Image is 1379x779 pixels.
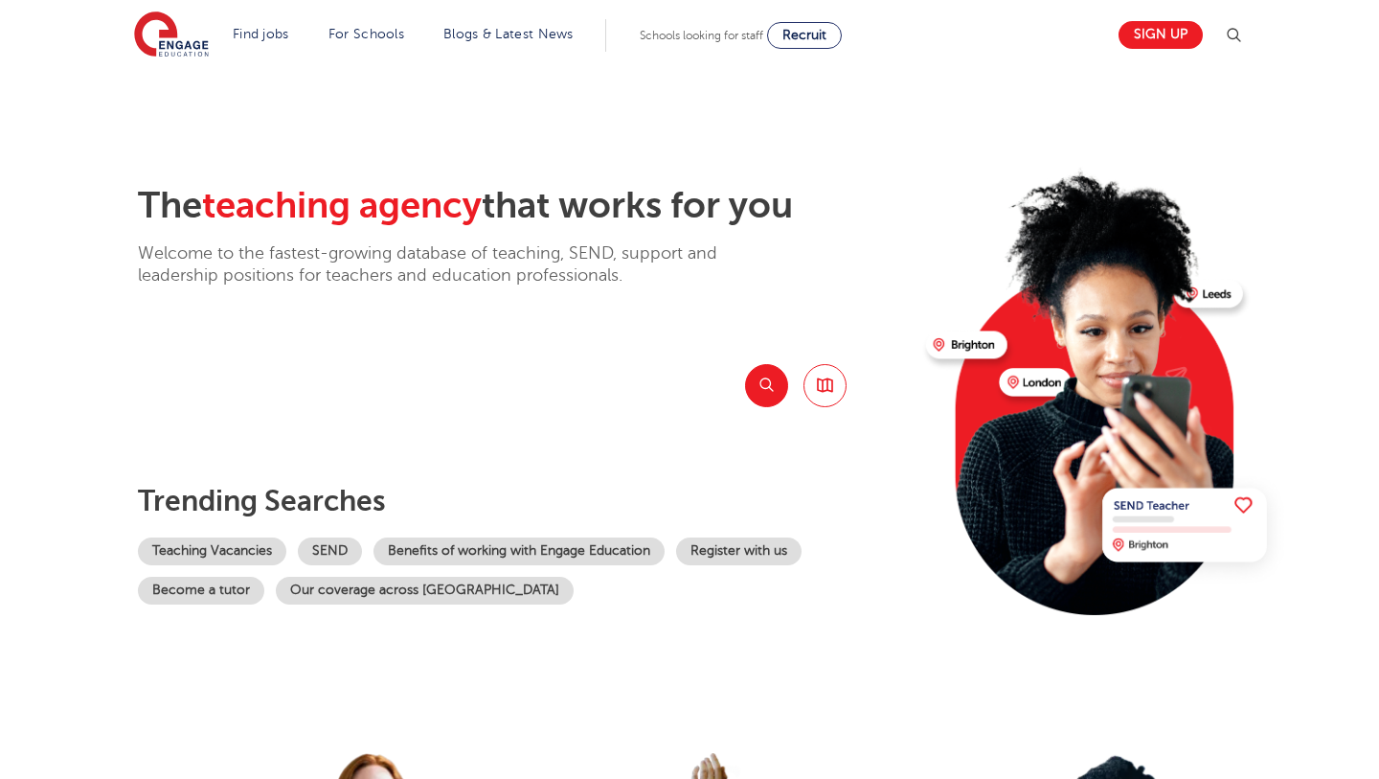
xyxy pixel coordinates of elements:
[782,28,826,42] span: Recruit
[134,11,209,59] img: Engage Education
[138,184,911,228] h2: The that works for you
[328,27,404,41] a: For Schools
[640,29,763,42] span: Schools looking for staff
[138,538,286,565] a: Teaching Vacancies
[138,577,264,605] a: Become a tutor
[767,22,842,49] a: Recruit
[138,484,911,518] p: Trending searches
[233,27,289,41] a: Find jobs
[298,538,362,565] a: SEND
[373,538,665,565] a: Benefits of working with Engage Education
[202,185,482,226] span: teaching agency
[443,27,574,41] a: Blogs & Latest News
[1119,21,1203,49] a: Sign up
[138,242,770,287] p: Welcome to the fastest-growing database of teaching, SEND, support and leadership positions for t...
[676,538,802,565] a: Register with us
[745,364,788,407] button: Search
[276,577,574,605] a: Our coverage across [GEOGRAPHIC_DATA]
